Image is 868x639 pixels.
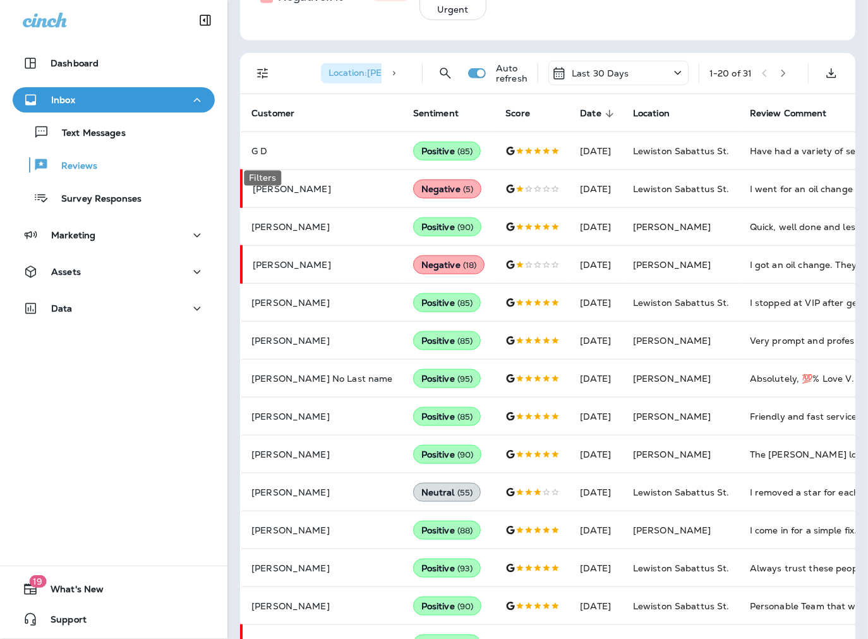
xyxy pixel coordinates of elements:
[413,108,475,119] span: Sentiment
[244,171,281,186] div: Filters
[413,483,481,502] div: Neutral
[49,161,97,173] p: Reviews
[633,525,711,536] span: [PERSON_NAME]
[413,293,481,312] div: Positive
[49,128,126,140] p: Text Messages
[188,8,223,33] button: Collapse Sidebar
[251,298,393,308] p: [PERSON_NAME]
[570,132,623,170] td: [DATE]
[413,445,482,464] div: Positive
[13,119,215,145] button: Text Messages
[457,601,474,612] span: ( 90 )
[251,108,294,119] span: Customer
[633,183,730,195] span: Lewiston Sabattus St.
[570,322,623,360] td: [DATE]
[457,563,473,574] span: ( 93 )
[51,58,99,68] p: Dashboard
[250,61,275,86] button: Filters
[570,587,623,625] td: [DATE]
[750,108,827,119] span: Review Comment
[329,67,453,78] span: Location : [PERSON_NAME] +1
[633,297,730,308] span: Lewiston Sabattus St.
[321,63,474,83] div: Location:[PERSON_NAME]+1
[570,284,623,322] td: [DATE]
[413,180,482,198] div: Negative
[13,152,215,178] button: Reviews
[580,108,618,119] span: Date
[633,487,730,498] span: Lewiston Sabattus St.
[457,487,473,498] span: ( 55 )
[51,95,75,105] p: Inbox
[570,398,623,435] td: [DATE]
[49,193,142,205] p: Survey Responses
[633,563,730,574] span: Lewiston Sabattus St.
[251,563,393,573] p: [PERSON_NAME]
[633,259,711,271] span: [PERSON_NAME]
[457,525,473,536] span: ( 88 )
[570,549,623,587] td: [DATE]
[570,170,623,208] td: [DATE]
[13,222,215,248] button: Marketing
[13,607,215,632] button: Support
[570,511,623,549] td: [DATE]
[633,449,711,460] span: [PERSON_NAME]
[633,600,730,612] span: Lewiston Sabattus St.
[13,296,215,321] button: Data
[251,336,393,346] p: [PERSON_NAME]
[457,146,473,157] span: ( 85 )
[413,217,482,236] div: Positive
[29,575,46,588] span: 19
[253,260,393,270] p: [PERSON_NAME]
[51,267,81,277] p: Assets
[413,521,481,540] div: Positive
[251,108,311,119] span: Customer
[251,146,393,156] p: G D
[251,601,393,611] p: [PERSON_NAME]
[570,473,623,511] td: [DATE]
[633,411,711,422] span: [PERSON_NAME]
[38,584,104,599] span: What's New
[505,108,546,119] span: Score
[251,525,393,535] p: [PERSON_NAME]
[505,108,530,119] span: Score
[496,63,527,83] p: Auto refresh
[463,184,473,195] span: ( 5 )
[251,487,393,497] p: [PERSON_NAME]
[570,246,623,284] td: [DATE]
[572,68,629,78] p: Last 30 Days
[570,208,623,246] td: [DATE]
[38,614,87,630] span: Support
[13,576,215,602] button: 19What's New
[633,373,711,384] span: [PERSON_NAME]
[457,374,473,384] span: ( 95 )
[633,221,711,233] span: [PERSON_NAME]
[13,259,215,284] button: Assets
[633,335,711,346] span: [PERSON_NAME]
[253,184,393,194] p: [PERSON_NAME]
[51,230,95,240] p: Marketing
[633,108,670,119] span: Location
[13,87,215,113] button: Inbox
[413,108,459,119] span: Sentiment
[819,61,844,86] button: Export as CSV
[413,255,485,274] div: Negative
[433,61,458,86] button: Search Reviews
[457,411,473,422] span: ( 85 )
[580,108,601,119] span: Date
[413,369,481,388] div: Positive
[251,449,393,459] p: [PERSON_NAME]
[413,331,481,350] div: Positive
[457,336,473,346] span: ( 85 )
[13,185,215,211] button: Survey Responses
[457,298,473,308] span: ( 85 )
[709,68,752,78] div: 1 - 20 of 31
[413,142,481,161] div: Positive
[413,559,481,578] div: Positive
[251,222,393,232] p: [PERSON_NAME]
[633,145,730,157] span: Lewiston Sabattus St.
[633,108,686,119] span: Location
[51,303,73,313] p: Data
[570,435,623,473] td: [DATE]
[251,374,393,384] p: [PERSON_NAME] No Last name
[251,411,393,422] p: [PERSON_NAME]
